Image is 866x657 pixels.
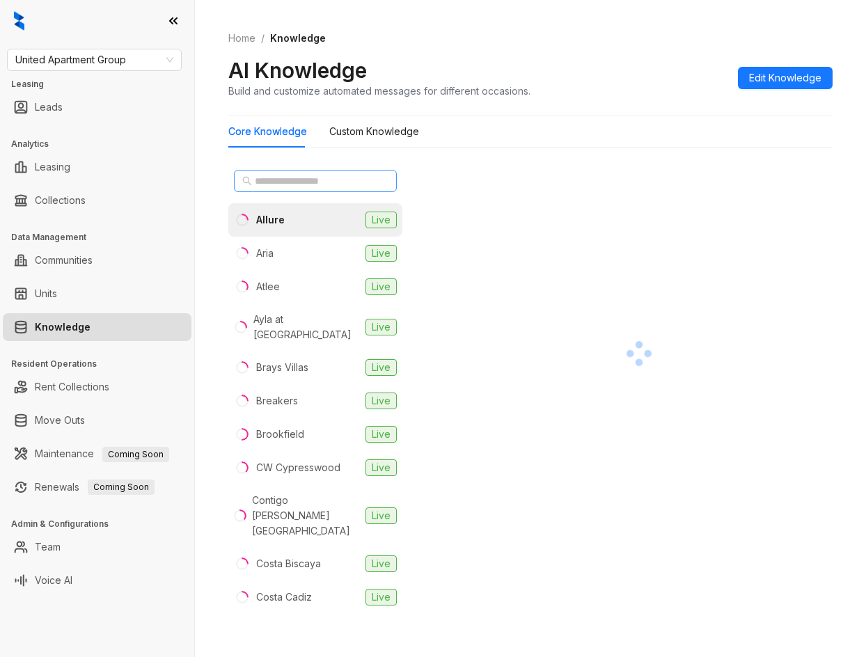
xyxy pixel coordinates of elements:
li: Maintenance [3,440,191,468]
li: Team [3,533,191,561]
div: Custom Knowledge [329,124,419,139]
a: Voice AI [35,567,72,594]
span: Live [365,555,397,572]
a: Rent Collections [35,373,109,401]
div: Atlee [256,279,280,294]
a: Units [35,280,57,308]
li: Move Outs [3,406,191,434]
span: Live [365,589,397,605]
li: Leads [3,93,191,121]
div: Costa Biscaya [256,556,321,571]
h3: Resident Operations [11,358,194,370]
li: Collections [3,187,191,214]
span: Live [365,278,397,295]
li: Renewals [3,473,191,501]
span: United Apartment Group [15,49,173,70]
span: Knowledge [270,32,326,44]
span: Live [365,507,397,524]
a: Collections [35,187,86,214]
span: Live [365,359,397,376]
a: Communities [35,246,93,274]
h3: Leasing [11,78,194,90]
div: Brays Villas [256,360,308,375]
div: Aria [256,246,274,261]
div: Brookfield [256,427,304,442]
span: Coming Soon [88,480,155,495]
div: Ayla at [GEOGRAPHIC_DATA] [253,312,360,342]
span: Coming Soon [102,447,169,462]
h3: Admin & Configurations [11,518,194,530]
span: Live [365,319,397,335]
span: Edit Knowledge [749,70,821,86]
span: Live [365,212,397,228]
span: Live [365,459,397,476]
li: Knowledge [3,313,191,341]
a: RenewalsComing Soon [35,473,155,501]
span: Live [365,426,397,443]
h3: Analytics [11,138,194,150]
li: Communities [3,246,191,274]
span: search [242,176,252,186]
span: Live [365,245,397,262]
div: Build and customize automated messages for different occasions. [228,84,530,98]
a: Leasing [35,153,70,181]
a: Leads [35,93,63,121]
img: logo [14,11,24,31]
li: Leasing [3,153,191,181]
h2: AI Knowledge [228,57,367,84]
a: Home [226,31,258,46]
li: Rent Collections [3,373,191,401]
div: Contigo [PERSON_NAME][GEOGRAPHIC_DATA] [252,493,360,539]
div: Breakers [256,393,298,409]
div: Costa Cadiz [256,589,312,605]
li: Voice AI [3,567,191,594]
h3: Data Management [11,231,194,244]
div: Allure [256,212,285,228]
a: Team [35,533,61,561]
div: Core Knowledge [228,124,307,139]
li: / [261,31,265,46]
li: Units [3,280,191,308]
button: Edit Knowledge [738,67,833,89]
a: Move Outs [35,406,85,434]
span: Live [365,393,397,409]
a: Knowledge [35,313,90,341]
div: CW Cypresswood [256,460,340,475]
